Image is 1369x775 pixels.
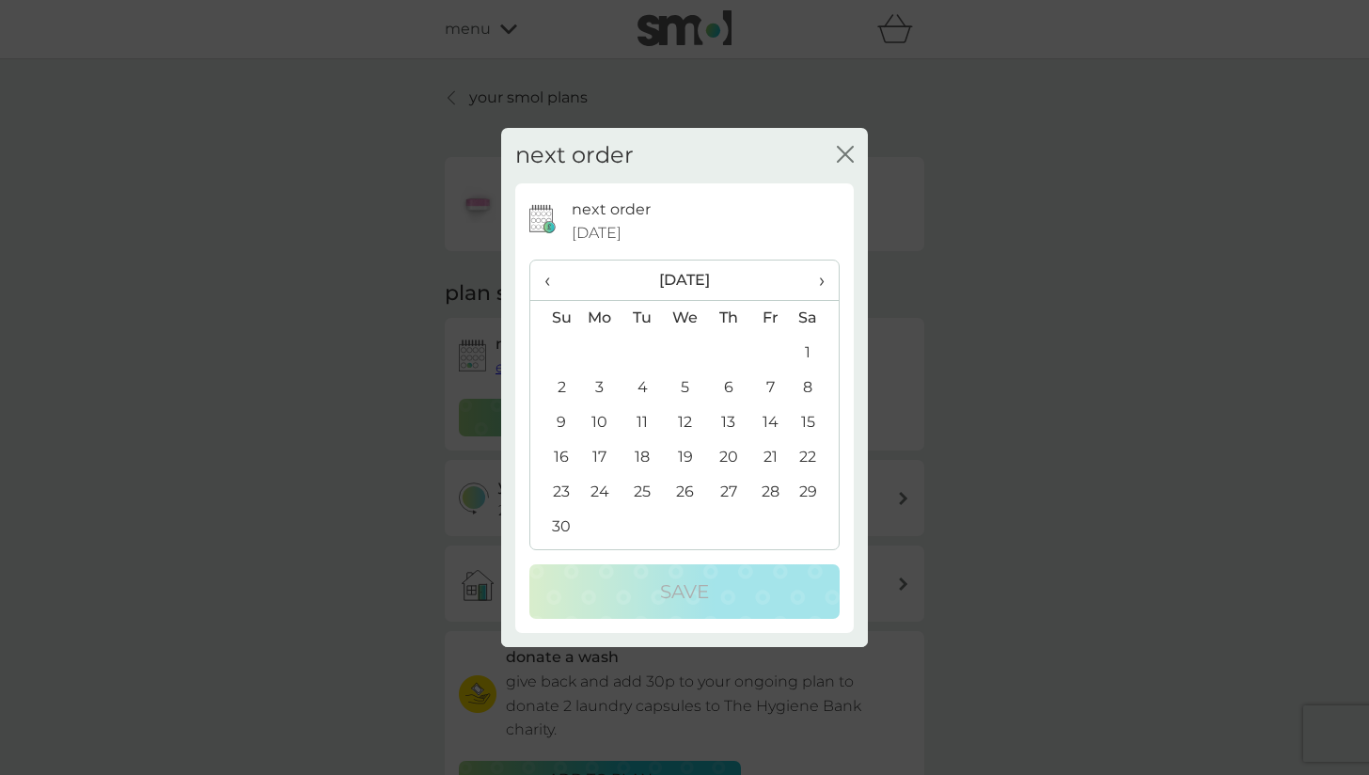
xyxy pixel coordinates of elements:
th: We [664,300,707,336]
th: Fr [749,300,792,336]
td: 12 [664,405,707,440]
td: 23 [530,475,578,510]
td: 30 [530,510,578,545]
td: 27 [707,475,749,510]
button: Save [529,564,840,619]
td: 29 [792,475,839,510]
td: 25 [622,475,664,510]
td: 21 [749,440,792,475]
td: 11 [622,405,664,440]
td: 2 [530,371,578,405]
th: Th [707,300,749,336]
p: Save [660,577,709,607]
th: Sa [792,300,839,336]
td: 15 [792,405,839,440]
th: Tu [622,300,664,336]
td: 18 [622,440,664,475]
td: 9 [530,405,578,440]
th: [DATE] [578,261,792,301]
td: 5 [664,371,707,405]
span: › [806,261,825,300]
h2: next order [515,142,634,169]
td: 16 [530,440,578,475]
td: 20 [707,440,749,475]
td: 17 [578,440,622,475]
th: Mo [578,300,622,336]
td: 6 [707,371,749,405]
td: 8 [792,371,839,405]
button: close [837,146,854,166]
td: 10 [578,405,622,440]
td: 19 [664,440,707,475]
td: 24 [578,475,622,510]
th: Su [530,300,578,336]
td: 3 [578,371,622,405]
span: ‹ [544,261,564,300]
td: 26 [664,475,707,510]
p: next order [572,198,651,222]
td: 13 [707,405,749,440]
td: 4 [622,371,664,405]
td: 7 [749,371,792,405]
td: 1 [792,336,839,371]
td: 22 [792,440,839,475]
td: 28 [749,475,792,510]
span: [DATE] [572,221,622,245]
td: 14 [749,405,792,440]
